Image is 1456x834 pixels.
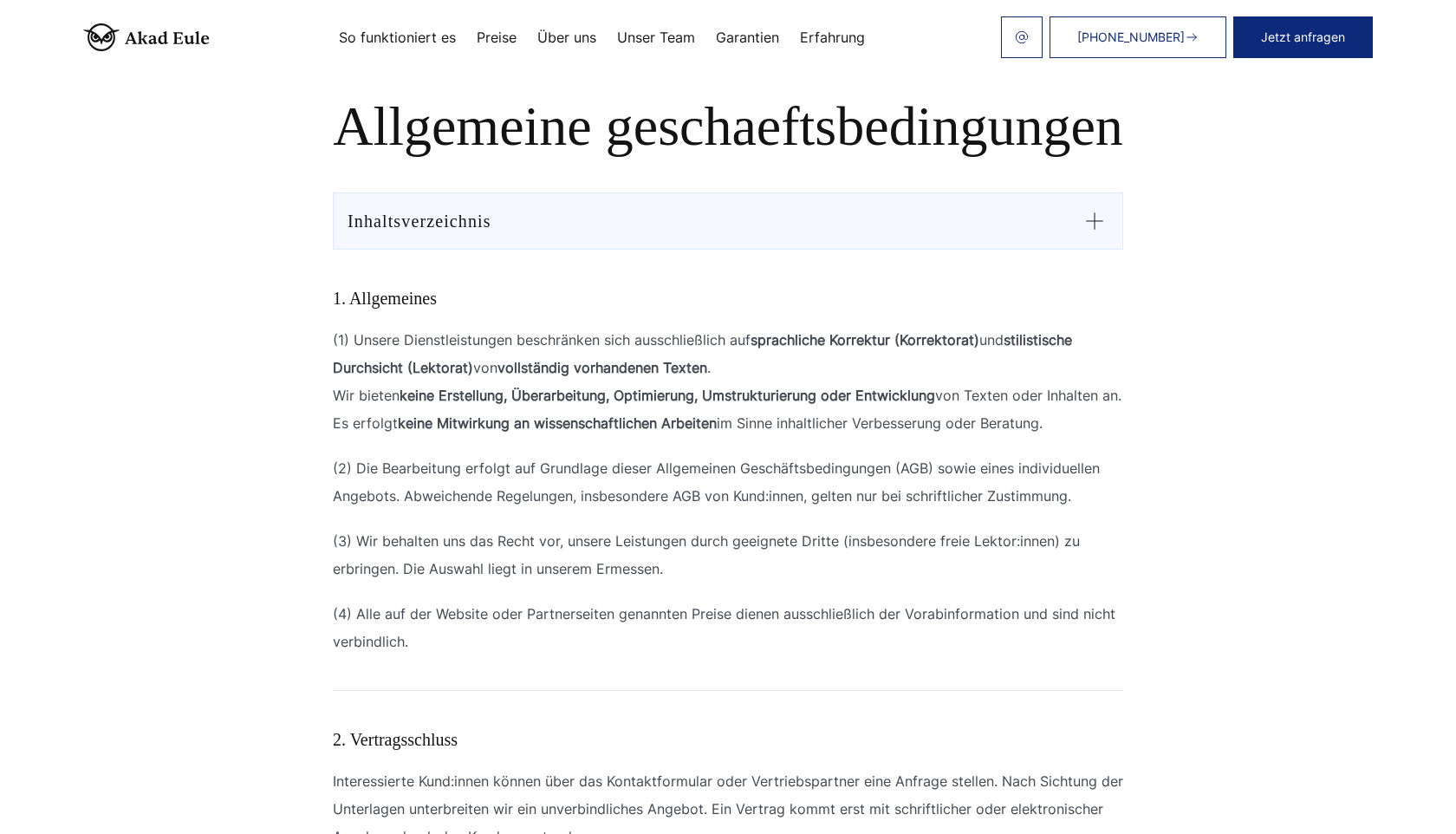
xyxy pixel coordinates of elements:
h3: 1. Allgemeines [333,284,1123,312]
strong: keine Erstellung, Überarbeitung, Optimierung, Umstrukturierung oder Entwicklung [400,387,935,404]
span: [PHONE_NUMBER] [1077,30,1185,44]
img: logo [83,23,210,51]
a: Über uns [537,30,596,44]
button: Jetzt anfragen [1233,16,1373,58]
strong: keine Mitwirkung an wissenschaftlichen Arbeiten [398,414,717,432]
a: [PHONE_NUMBER] [1050,16,1226,58]
a: Unser Team [617,30,695,44]
a: Erfahrung [800,30,865,44]
img: email [1015,30,1029,44]
a: Preise [477,30,517,44]
h1: Allgemeine geschaeftsbedingungen [215,95,1241,158]
p: (1) Unsere Dienstleistungen beschränken sich ausschließlich auf und von . Wir bieten von Texten o... [333,326,1123,437]
p: (3) Wir behalten uns das Recht vor, unsere Leistungen durch geeignete Dritte (insbesondere freie ... [333,527,1123,583]
h3: 2. Vertragsschluss [333,726,1123,753]
a: So funktioniert es [339,30,456,44]
p: (4) Alle auf der Website oder Partnerseiten genannten Preise dienen ausschließlich der Vorabinfor... [333,600,1123,655]
strong: vollständig vorhandenen Texten [497,359,707,376]
div: Inhaltsverzeichnis [348,207,491,235]
strong: sprachliche Korrektur (Korrektorat) [751,331,979,349]
a: Garantien [716,30,779,44]
p: (2) Die Bearbeitung erfolgt auf Grundlage dieser Allgemeinen Geschäftsbedingungen (AGB) sowie ein... [333,454,1123,510]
